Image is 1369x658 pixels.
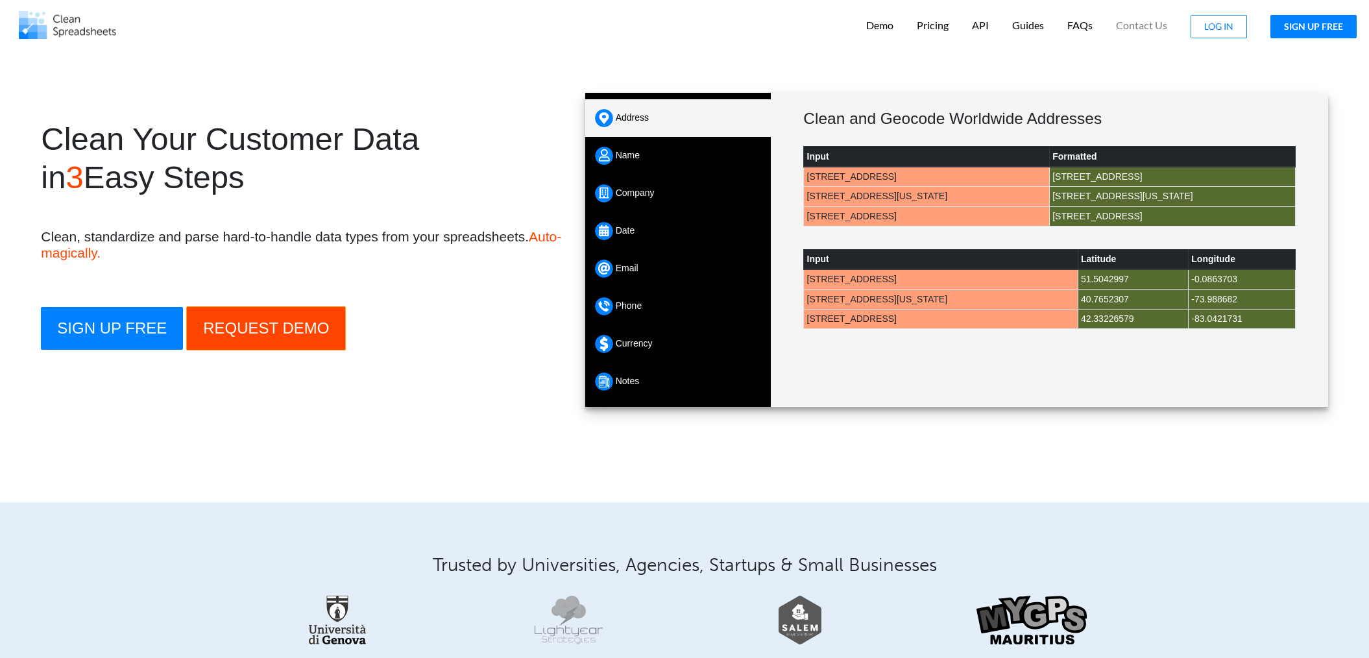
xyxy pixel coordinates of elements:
[616,338,653,348] span: Currency
[1191,15,1247,38] button: LOG IN
[616,263,638,273] span: Email
[1078,249,1188,269] th: Latitude
[616,376,640,386] span: Notes
[976,596,1087,644] img: CustomerLogo
[1270,15,1357,38] button: SIGN UP FREE
[1189,310,1296,329] td: -83.0421731
[186,306,346,350] button: REQUEST DEMO
[595,260,613,278] img: Email.png
[41,229,561,260] span: Auto-magically.
[616,300,642,311] span: Phone
[1049,206,1295,226] td: [STREET_ADDRESS]
[1078,269,1188,289] td: 51.5042997
[595,109,613,127] img: Address.png
[803,109,1295,128] h3: Clean and Geocode Worldwide Addresses
[1049,147,1295,167] th: Formatted
[804,167,1050,187] td: [STREET_ADDRESS]
[66,160,83,195] span: 3
[309,596,366,644] img: CustomerLogo
[804,147,1050,167] th: Input
[917,19,949,32] p: Pricing
[779,596,821,644] img: CustomerLogo
[595,335,613,353] img: Currency.png
[804,289,1078,309] td: [STREET_ADDRESS][US_STATE]
[595,222,613,240] img: Date.png
[616,112,649,123] span: Address
[1012,19,1044,32] p: Guides
[19,11,116,39] img: Logo.png
[1189,269,1296,289] td: -0.0863703
[41,228,566,261] h4: Clean, standardize and parse hard-to-handle data types from your spreadsheets.
[1049,167,1295,187] td: [STREET_ADDRESS]
[41,307,183,350] button: SIGN UP FREE
[1078,289,1188,309] td: 40.7652307
[595,297,613,315] img: Phone.png
[616,150,640,160] span: Name
[804,269,1078,289] td: [STREET_ADDRESS]
[866,19,893,32] p: Demo
[804,249,1078,269] th: Input
[595,147,613,165] img: Name.png
[804,310,1078,329] td: [STREET_ADDRESS]
[804,187,1050,206] td: [STREET_ADDRESS][US_STATE]
[535,596,603,644] img: CustomerLogo
[595,372,613,391] img: Notes.png
[1049,187,1295,206] td: [STREET_ADDRESS][US_STATE]
[616,225,635,236] span: Date
[1116,20,1167,30] span: Contact Us
[616,188,655,198] span: Company
[595,184,613,202] img: Company.png
[804,206,1050,226] td: [STREET_ADDRESS]
[41,120,566,197] h1: Clean Your Customer Data in Easy Steps
[1204,21,1233,32] span: LOG IN
[1067,19,1093,32] p: FAQs
[1189,289,1296,309] td: -73.988682
[1189,249,1296,269] th: Longitude
[972,19,989,32] p: API
[1078,310,1188,329] td: 42.33226579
